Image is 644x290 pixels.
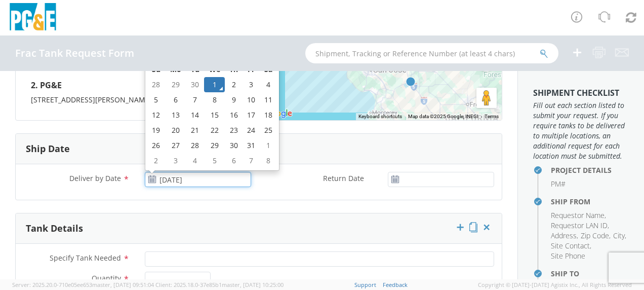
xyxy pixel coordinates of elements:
[243,123,260,138] td: 24
[243,138,260,153] td: 31
[222,281,284,288] span: master, [DATE] 10:25:00
[186,123,204,138] td: 21
[243,153,260,168] td: 7
[147,138,165,153] td: 26
[581,231,611,241] li: ,
[186,77,204,92] td: 30
[485,114,499,119] a: Terms
[155,281,284,288] span: Client: 2025.18.0-37e85b1
[26,224,83,234] h3: Tank Details
[243,92,260,107] td: 10
[147,77,165,92] td: 28
[551,221,608,230] span: Requestor LAN ID
[533,89,629,98] h3: Shipment Checklist
[204,123,225,138] td: 22
[204,138,225,153] td: 29
[225,123,243,138] td: 23
[551,231,577,240] span: Address
[551,210,605,220] span: Requestor Name
[204,77,225,92] td: 1
[225,77,243,92] td: 2
[260,138,277,153] td: 1
[8,3,58,33] img: pge-logo-06675f144f4cfa6a6814.png
[225,107,243,123] td: 16
[165,107,186,123] td: 13
[186,153,204,168] td: 4
[92,273,121,283] span: Quantity
[551,210,606,221] li: ,
[186,107,204,123] td: 14
[165,92,186,107] td: 6
[354,281,376,288] a: Support
[31,76,244,95] h4: 2. PG&E
[551,221,609,231] li: ,
[165,153,186,168] td: 3
[260,123,277,138] td: 25
[551,198,629,205] h4: Ship From
[613,231,626,241] li: ,
[260,107,277,123] td: 18
[31,95,209,104] span: [STREET_ADDRESS][PERSON_NAME][PERSON_NAME]
[551,270,629,277] h4: Ship To
[243,77,260,92] td: 3
[305,43,558,63] input: Shipment, Tracking or Reference Number (at least 4 chars)
[551,241,590,250] span: Site Contact
[165,138,186,153] td: 27
[165,123,186,138] td: 20
[260,92,277,107] td: 11
[15,48,134,59] h4: Frac Tank Request Form
[26,144,70,154] h3: Ship Date
[225,92,243,107] td: 9
[165,77,186,92] td: 29
[551,241,591,251] li: ,
[551,251,585,261] span: Site Phone
[260,153,277,168] td: 8
[12,281,154,288] span: Server: 2025.20.0-710e05ee653
[69,173,121,183] span: Deliver by Date
[383,281,408,288] a: Feedback
[551,179,566,189] span: PM#
[204,92,225,107] td: 8
[613,231,625,240] span: City
[186,138,204,153] td: 28
[204,107,225,123] td: 15
[204,153,225,168] td: 5
[92,281,154,288] span: master, [DATE] 09:51:04
[581,231,609,240] span: Zip Code
[551,231,578,241] li: ,
[551,166,629,174] h4: Project Details
[478,281,632,289] span: Copyright © [DATE]-[DATE] Agistix Inc., All Rights Reserved
[147,107,165,123] td: 12
[260,77,277,92] td: 4
[476,88,497,108] button: Drag Pegman onto the map to open Street View
[147,92,165,107] td: 5
[50,253,121,263] span: Specify Tank Needed
[225,153,243,168] td: 6
[243,107,260,123] td: 17
[408,114,478,119] span: Map data ©2025 Google, INEGI
[323,173,364,183] span: Return Date
[533,100,629,161] span: Fill out each section listed to submit your request. If you require tanks to be delivered to mult...
[147,153,165,168] td: 2
[358,113,402,120] button: Keyboard shortcuts
[186,92,204,107] td: 7
[147,123,165,138] td: 19
[225,138,243,153] td: 30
